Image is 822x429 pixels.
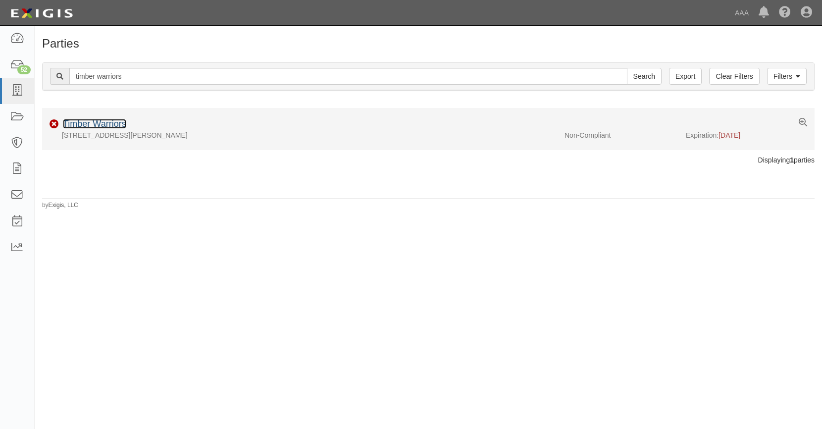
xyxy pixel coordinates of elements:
a: AAA [730,3,754,23]
span: [DATE] [719,131,740,139]
div: Non-Compliant [557,130,686,140]
a: Timber Warriors [63,119,126,129]
div: 52 [17,65,31,74]
a: Exigis, LLC [49,202,78,209]
i: Help Center - Complianz [779,7,791,19]
a: View results summary [799,118,807,128]
div: Expiration: [686,130,815,140]
img: logo-5460c22ac91f19d4615b14bd174203de0afe785f0fc80cf4dbbc73dc1793850b.png [7,4,76,22]
a: Export [669,68,702,85]
i: Non-Compliant [50,121,59,128]
h1: Parties [42,37,815,50]
a: Clear Filters [709,68,759,85]
small: by [42,201,78,210]
div: Displaying parties [35,155,822,165]
a: Filters [767,68,807,85]
input: Search [69,68,627,85]
div: [STREET_ADDRESS][PERSON_NAME] [42,130,557,140]
div: Timber Warriors [59,118,126,131]
input: Search [627,68,662,85]
b: 1 [790,156,794,164]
